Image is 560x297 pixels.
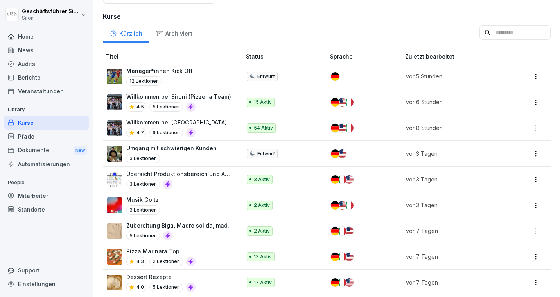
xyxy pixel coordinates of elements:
[4,43,89,57] a: News
[4,84,89,98] a: Veranstaltungen
[406,201,504,209] p: vor 3 Tagen
[107,146,122,162] img: ibmq16c03v2u1873hyb2ubud.png
[107,69,122,84] img: djmyo9e9lvarpqz0q6xij6ca.png
[345,278,354,287] img: us.svg
[345,124,354,132] img: it.svg
[405,52,513,60] p: Zuletzt bearbeitet
[107,275,122,290] img: fr9tmtynacnbc68n3kf2tpkd.png
[103,12,551,21] h3: Kurse
[126,118,227,126] p: Willkommen bei [GEOGRAPHIC_DATA]
[331,124,339,132] img: de.svg
[338,98,346,107] img: us.svg
[107,197,122,213] img: yh4wz2vfvintp4rn1kv0mog4.png
[331,227,339,235] img: de.svg
[4,277,89,291] a: Einstellungen
[257,150,275,157] p: Entwurf
[126,92,231,101] p: Willkommen bei Sironi (Pizzeria Team)
[406,124,504,132] p: vor 8 Stunden
[126,180,160,189] p: 3 Lektionen
[406,278,504,286] p: vor 7 Tagen
[254,253,272,260] p: 13 Aktiv
[406,175,504,183] p: vor 3 Tagen
[4,57,89,71] a: Audits
[331,253,339,261] img: de.svg
[149,23,199,43] a: Archiviert
[406,227,504,235] p: vor 7 Tagen
[257,73,275,80] p: Entwurf
[330,52,402,60] p: Sprache
[338,201,346,210] img: us.svg
[4,157,89,171] a: Automatisierungen
[22,15,79,21] p: Sironi
[126,76,162,86] p: 12 Lektionen
[106,52,243,60] p: Titel
[338,278,346,287] img: it.svg
[4,71,89,84] a: Berichte
[126,67,193,75] p: Manager*innen Kick Off
[4,30,89,43] a: Home
[254,176,270,183] p: 3 Aktiv
[126,170,233,178] p: Übersicht Produktionsbereich und Abläufe
[149,283,183,292] p: 5 Lektionen
[126,144,217,152] p: Umgang mit schwierigen Kunden
[406,149,504,158] p: vor 3 Tagen
[149,128,183,137] p: 9 Lektionen
[4,130,89,143] a: Pfade
[4,176,89,189] p: People
[126,273,196,281] p: Dessert Rezepte
[4,263,89,277] div: Support
[4,116,89,130] a: Kurse
[107,172,122,187] img: yywuv9ckt9ax3nq56adns8w7.png
[345,227,354,235] img: us.svg
[107,94,122,110] img: xmkdnyjyz2x3qdpcryl1xaw9.png
[345,201,354,210] img: it.svg
[254,124,273,132] p: 54 Aktiv
[4,143,89,158] div: Dokumente
[136,284,144,291] p: 4.0
[406,72,504,80] p: vor 5 Stunden
[107,223,122,239] img: ekvwbgorvm2ocewxw43lsusz.png
[331,278,339,287] img: de.svg
[149,257,183,266] p: 2 Lektionen
[345,253,354,261] img: us.svg
[338,149,346,158] img: us.svg
[126,205,160,215] p: 3 Lektionen
[107,120,122,136] img: xmkdnyjyz2x3qdpcryl1xaw9.png
[254,279,272,286] p: 17 Aktiv
[254,99,272,106] p: 15 Aktiv
[338,253,346,261] img: it.svg
[4,143,89,158] a: DokumenteNew
[4,103,89,116] p: Library
[4,203,89,216] div: Standorte
[126,221,233,229] p: Zubereitung Biga, Madre solida, madre liquida
[126,247,196,255] p: Pizza Marinara Top
[406,98,504,106] p: vor 6 Stunden
[331,98,339,107] img: de.svg
[338,227,346,235] img: it.svg
[331,201,339,210] img: de.svg
[406,253,504,261] p: vor 7 Tagen
[74,146,87,155] div: New
[331,72,339,81] img: de.svg
[136,103,144,110] p: 4.5
[254,202,270,209] p: 2 Aktiv
[338,124,346,132] img: us.svg
[22,8,79,15] p: Geschäftsführer Sironi
[103,23,149,43] a: Kürzlich
[246,52,327,60] p: Status
[126,231,160,240] p: 5 Lektionen
[149,102,183,112] p: 5 Lektionen
[4,189,89,203] a: Mitarbeiter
